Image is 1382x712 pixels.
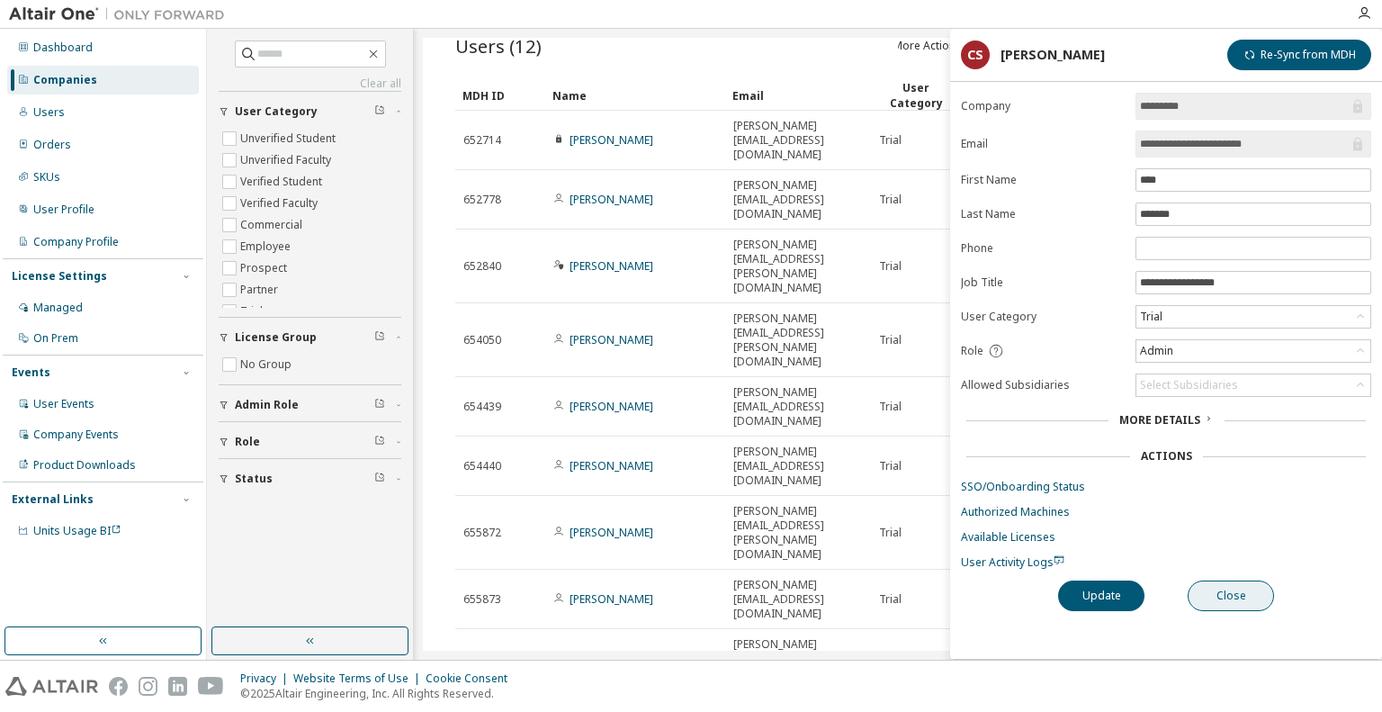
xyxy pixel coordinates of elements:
[552,81,718,110] div: Name
[219,459,401,499] button: Status
[33,397,94,411] div: User Events
[879,133,902,148] span: Trial
[570,192,653,207] a: [PERSON_NAME]
[109,677,128,696] img: facebook.svg
[293,671,426,686] div: Website Terms of Use
[139,677,157,696] img: instagram.svg
[12,492,94,507] div: External Links
[570,332,653,347] a: [PERSON_NAME]
[33,331,78,346] div: On Prem
[733,178,863,221] span: [PERSON_NAME][EMAIL_ADDRESS][DOMAIN_NAME]
[374,472,385,486] span: Clear filter
[463,193,501,207] span: 652778
[961,41,990,69] div: CS
[240,301,266,322] label: Trial
[219,385,401,425] button: Admin Role
[33,105,65,120] div: Users
[879,592,902,607] span: Trial
[961,137,1125,151] label: Email
[219,318,401,357] button: License Group
[961,505,1371,519] a: Authorized Machines
[961,173,1125,187] label: First Name
[33,203,94,217] div: User Profile
[961,530,1371,545] a: Available Licenses
[374,330,385,345] span: Clear filter
[240,236,294,257] label: Employee
[961,310,1125,324] label: User Category
[1137,341,1176,361] div: Admin
[219,92,401,131] button: User Category
[463,400,501,414] span: 654439
[1141,449,1192,464] div: Actions
[240,354,295,375] label: No Group
[240,257,291,279] label: Prospect
[733,637,863,680] span: [PERSON_NAME][EMAIL_ADDRESS][DOMAIN_NAME]
[463,333,501,347] span: 654050
[570,525,653,540] a: [PERSON_NAME]
[235,330,317,345] span: License Group
[1136,374,1370,396] div: Select Subsidiaries
[240,149,335,171] label: Unverified Faculty
[12,365,50,380] div: Events
[33,41,93,55] div: Dashboard
[879,459,902,473] span: Trial
[235,435,260,449] span: Role
[733,445,863,488] span: [PERSON_NAME][EMAIL_ADDRESS][DOMAIN_NAME]
[33,428,119,442] div: Company Events
[455,33,542,59] span: Users (12)
[33,170,60,185] div: SKUs
[235,472,273,486] span: Status
[374,398,385,412] span: Clear filter
[1058,581,1144,611] button: Update
[463,133,501,148] span: 652714
[240,128,339,149] label: Unverified Student
[961,554,1064,570] span: User Activity Logs
[733,578,863,621] span: [PERSON_NAME][EMAIL_ADDRESS][DOMAIN_NAME]
[33,458,136,473] div: Product Downloads
[879,333,902,347] span: Trial
[1227,40,1371,70] button: Re-Sync from MDH
[961,207,1125,221] label: Last Name
[235,104,318,119] span: User Category
[33,138,71,152] div: Orders
[168,677,187,696] img: linkedin.svg
[463,526,501,540] span: 655872
[733,385,863,428] span: [PERSON_NAME][EMAIL_ADDRESS][DOMAIN_NAME]
[426,671,518,686] div: Cookie Consent
[198,677,224,696] img: youtube.svg
[462,81,538,110] div: MDH ID
[1137,307,1165,327] div: Trial
[33,523,121,538] span: Units Usage BI
[33,73,97,87] div: Companies
[570,591,653,607] a: [PERSON_NAME]
[463,459,501,473] span: 654440
[733,119,863,162] span: [PERSON_NAME][EMAIL_ADDRESS][DOMAIN_NAME]
[1001,48,1105,62] div: [PERSON_NAME]
[374,435,385,449] span: Clear filter
[33,235,119,249] div: Company Profile
[891,31,977,61] button: More Actions
[961,275,1125,290] label: Job Title
[1188,581,1274,611] button: Close
[240,686,518,701] p: © 2025 Altair Engineering, Inc. All Rights Reserved.
[463,592,501,607] span: 655873
[961,241,1125,256] label: Phone
[733,238,863,295] span: [PERSON_NAME][EMAIL_ADDRESS][PERSON_NAME][DOMAIN_NAME]
[879,193,902,207] span: Trial
[961,344,983,358] span: Role
[733,311,863,369] span: [PERSON_NAME][EMAIL_ADDRESS][PERSON_NAME][DOMAIN_NAME]
[5,677,98,696] img: altair_logo.svg
[240,193,321,214] label: Verified Faculty
[961,99,1125,113] label: Company
[879,400,902,414] span: Trial
[570,132,653,148] a: [PERSON_NAME]
[570,399,653,414] a: [PERSON_NAME]
[240,671,293,686] div: Privacy
[733,504,863,562] span: [PERSON_NAME][EMAIL_ADDRESS][PERSON_NAME][DOMAIN_NAME]
[1119,412,1200,428] span: More Details
[879,259,902,274] span: Trial
[1136,306,1370,328] div: Trial
[240,171,326,193] label: Verified Student
[240,279,282,301] label: Partner
[33,301,83,315] div: Managed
